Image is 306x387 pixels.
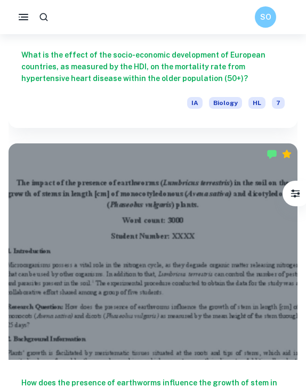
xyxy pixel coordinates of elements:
[248,97,265,109] span: HL
[260,11,272,23] h6: SO
[255,6,276,28] button: SO
[209,97,242,109] span: Biology
[272,97,285,109] span: 7
[187,97,203,109] span: IA
[285,183,306,204] button: Filter
[281,149,292,159] div: Premium
[21,49,285,84] h6: What is the effect of the socio-economic development of European countries, as measured by the HD...
[267,149,277,159] img: Marked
